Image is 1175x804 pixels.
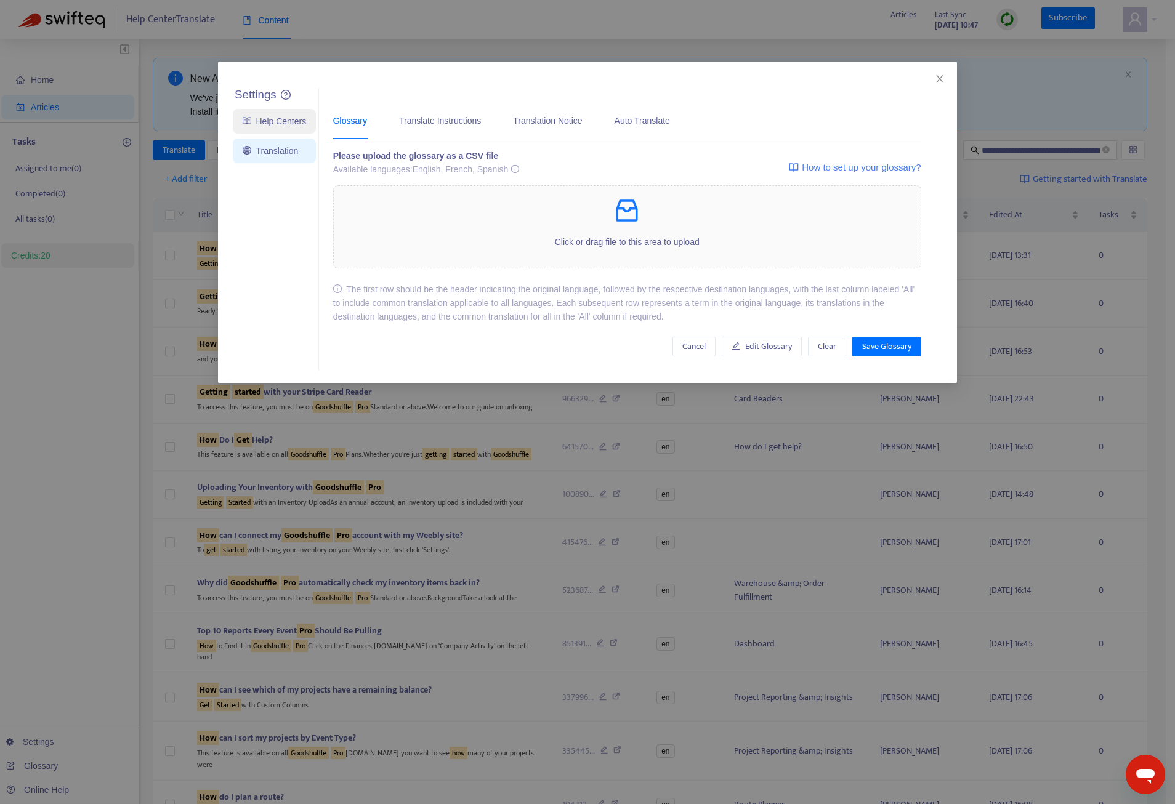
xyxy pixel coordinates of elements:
[333,284,342,293] span: info-circle
[722,337,802,356] button: Edit Glossary
[933,72,947,86] button: Close
[334,235,921,249] p: Click or drag file to this area to upload
[745,340,792,353] span: Edit Glossary
[333,114,367,127] div: Glossary
[808,337,846,356] button: Clear
[235,88,277,102] h5: Settings
[333,149,519,163] div: Please upload the glossary as a CSV file
[333,283,921,323] div: The first row should be the header indicating the original language, followed by the respective d...
[672,337,716,356] button: Cancel
[802,160,921,175] span: How to set up your glossary?
[789,163,799,172] img: image-link
[399,114,481,127] div: Translate Instructions
[513,114,582,127] div: Translation Notice
[243,146,298,156] a: Translation
[789,149,921,185] a: How to set up your glossary?
[334,186,921,268] span: inboxClick or drag file to this area to upload
[818,340,836,353] span: Clear
[852,337,921,356] button: Save Glossary
[333,163,519,176] div: Available languages: English, French, Spanish
[615,114,670,127] div: Auto Translate
[243,116,306,126] a: Help Centers
[1126,755,1165,794] iframe: Button to launch messaging window
[682,340,706,353] span: Cancel
[281,90,291,100] a: question-circle
[732,342,740,350] span: edit
[935,74,945,84] span: close
[612,196,642,225] span: inbox
[862,340,911,353] span: Save Glossary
